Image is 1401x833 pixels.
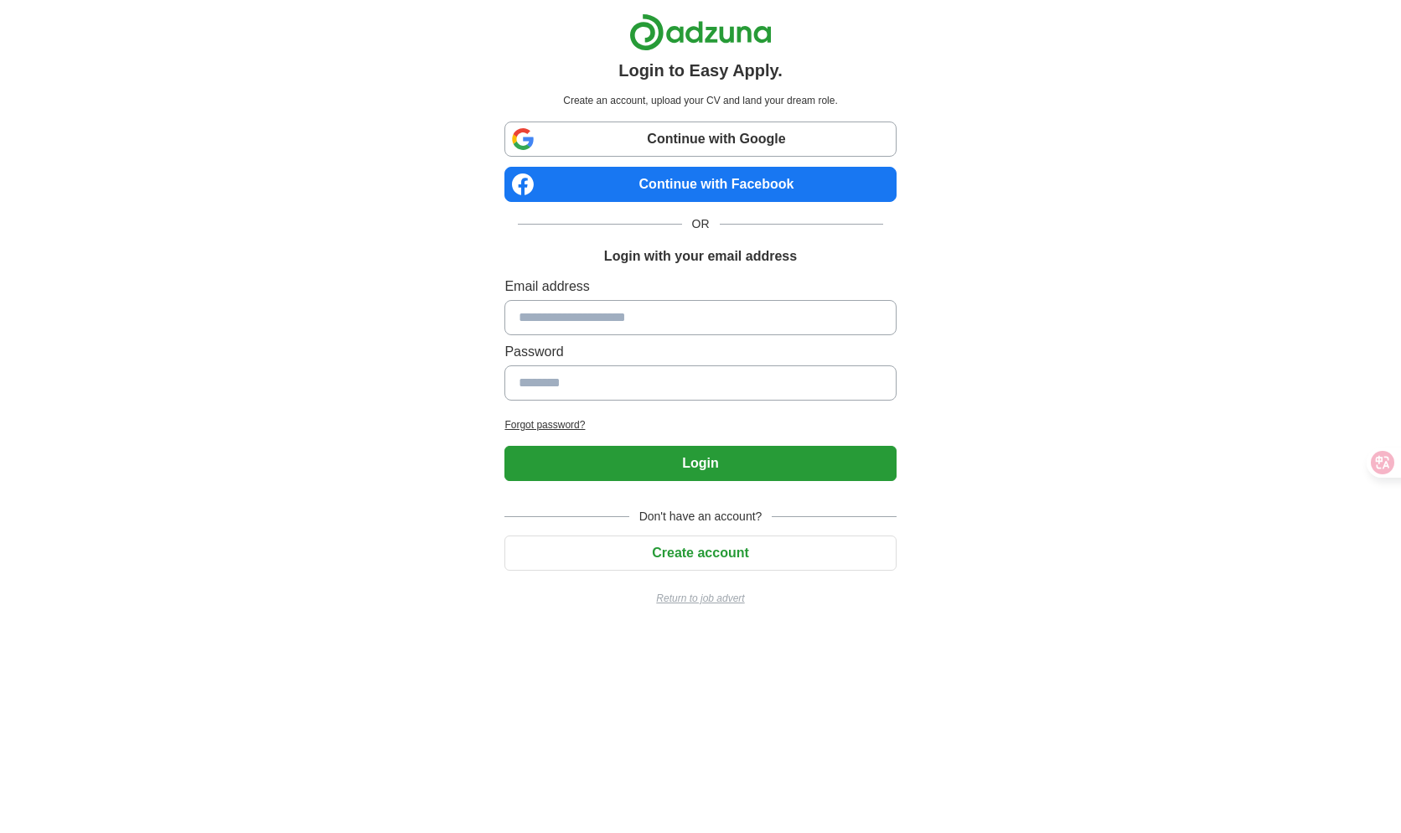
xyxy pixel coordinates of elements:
p: Create an account, upload your CV and land your dream role. [508,93,892,108]
a: Continue with Facebook [504,167,896,202]
a: Create account [504,546,896,560]
label: Email address [504,277,896,297]
span: Don't have an account? [629,508,773,525]
h1: Login to Easy Apply. [618,58,783,83]
a: Return to job advert [504,591,896,606]
h1: Login with your email address [604,246,797,266]
span: OR [682,215,720,233]
button: Create account [504,535,896,571]
a: Continue with Google [504,122,896,157]
a: Forgot password? [504,417,896,432]
img: Adzuna logo [629,13,772,51]
button: Login [504,446,896,481]
label: Password [504,342,896,362]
